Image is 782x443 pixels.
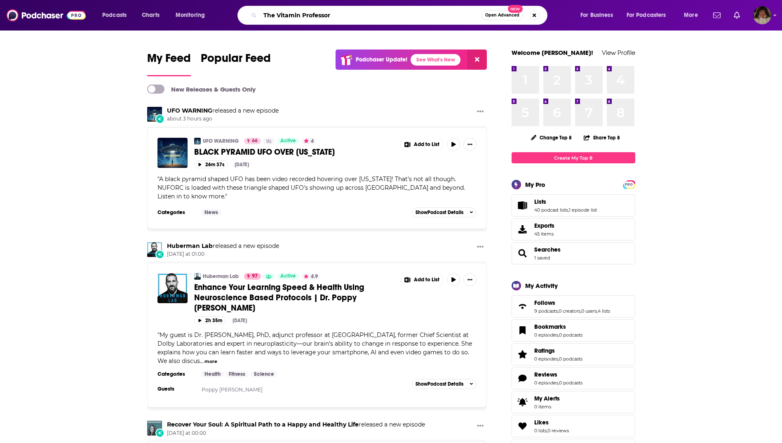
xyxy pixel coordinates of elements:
[512,194,635,217] span: Lists
[526,132,577,143] button: Change Top 8
[602,49,635,57] a: View Profile
[534,246,561,253] span: Searches
[260,9,481,22] input: Search podcasts, credits, & more...
[583,130,620,146] button: Share Top 8
[534,395,560,402] span: My Alerts
[534,371,557,378] span: Reviews
[525,181,545,189] div: My Pro
[102,9,127,21] span: Podcasts
[201,51,271,76] a: Popular Feed
[575,9,623,22] button: open menu
[512,415,635,437] span: Likes
[684,9,698,21] span: More
[96,9,137,22] button: open menu
[167,430,425,437] span: [DATE] at 00:00
[534,198,597,205] a: Lists
[203,138,239,144] a: UFO WARNING
[534,419,549,426] span: Likes
[559,308,580,314] a: 0 creators
[167,107,212,114] a: UFO WARNING
[558,380,559,386] span: ,
[167,251,279,258] span: [DATE] at 01:00
[414,277,439,283] span: Add to List
[147,51,191,70] span: My Feed
[512,391,635,413] a: My Alerts
[235,162,249,167] div: [DATE]
[194,282,395,313] a: Enhance Your Learning Speed & Health Using Neuroscience Based Protocols | Dr. Poppy [PERSON_NAME]
[547,428,569,434] a: 0 reviews
[147,107,162,122] img: UFO WARNING
[412,207,477,217] button: ShowPodcast Details
[232,318,247,323] div: [DATE]
[7,7,86,23] img: Podchaser - Follow, Share and Rate Podcasts
[157,331,472,365] span: My guest is Dr. [PERSON_NAME], PhD, adjunct professor at [GEOGRAPHIC_DATA], former Chief Scientis...
[201,371,224,377] a: Health
[201,209,221,216] a: News
[534,323,582,330] a: Bookmarks
[157,273,188,303] a: Enhance Your Learning Speed & Health Using Neuroscience Based Protocols | Dr. Poppy Crum
[201,51,271,70] span: Popular Feed
[512,367,635,389] span: Reviews
[252,272,258,280] span: 97
[534,356,558,362] a: 0 episodes
[280,272,296,280] span: Active
[414,141,439,148] span: Add to List
[155,429,164,438] div: New Episode
[157,138,188,168] img: BLACK PYRAMID UFO OVER TEXAS
[534,419,569,426] a: Likes
[204,358,217,365] button: more
[508,5,523,13] span: New
[157,175,465,200] span: A black pyramid shaped UFO has been video recorded hovering over [US_STATE]! That's not all thoug...
[147,421,162,436] a: Recover Your Soul: A Spiritual Path to a Happy and Healthy Life
[559,380,582,386] a: 0 podcasts
[559,332,582,338] a: 0 podcasts
[598,308,610,314] a: 4 lists
[514,349,531,360] a: Ratings
[514,200,531,211] a: Lists
[678,9,708,22] button: open menu
[463,273,477,286] button: Show More Button
[194,147,395,157] a: BLACK PYRAMID UFO OVER [US_STATE]
[534,231,554,237] span: 45 items
[534,323,566,330] span: Bookmarks
[147,242,162,257] img: Huberman Lab
[558,308,559,314] span: ,
[512,319,635,342] span: Bookmarks
[710,8,724,22] a: Show notifications dropdown
[202,386,263,393] a: Poppy [PERSON_NAME]
[512,343,635,365] span: Ratings
[534,428,547,434] a: 0 lists
[621,9,678,22] button: open menu
[157,386,195,392] h3: Guests
[157,175,465,200] span: " "
[401,273,444,286] button: Show More Button
[514,396,531,408] span: My Alerts
[534,299,555,306] span: Follows
[277,138,299,144] a: Active
[512,49,593,57] a: Welcome [PERSON_NAME]!
[580,308,581,314] span: ,
[512,218,635,240] a: Exports
[194,273,201,280] img: Huberman Lab
[194,316,226,324] button: 2h 35m
[147,51,191,76] a: My Feed
[534,380,558,386] a: 0 episodes
[167,421,425,429] h3: released a new episode
[356,56,407,63] p: Podchaser Update!
[245,6,555,25] div: Search podcasts, credits, & more...
[525,282,558,290] div: My Activity
[474,242,487,252] button: Show More Button
[155,250,164,259] div: New Episode
[753,6,771,24] button: Show profile menu
[167,242,213,250] a: Huberman Lab
[514,420,531,432] a: Likes
[200,357,204,365] span: ...
[301,138,316,144] button: 4
[416,210,463,215] span: Show Podcast Details
[167,421,359,428] a: Recover Your Soul: A Spiritual Path to a Happy and Healthy Life
[277,273,299,280] a: Active
[534,299,610,306] a: Follows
